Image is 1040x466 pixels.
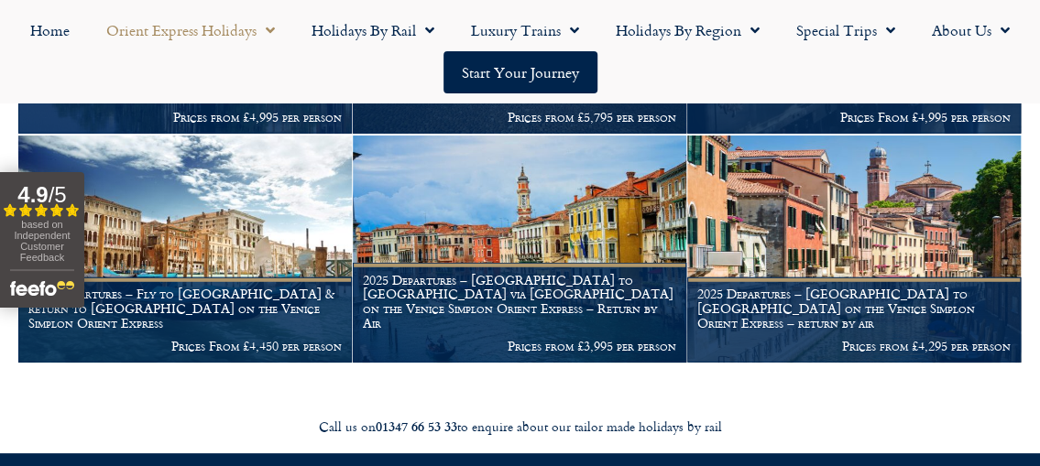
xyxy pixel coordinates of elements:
nav: Menu [9,9,1031,93]
p: Prices From £4,450 per person [28,339,342,353]
p: Prices from £3,995 per person [363,339,676,353]
strong: 01347 66 53 33 [376,417,457,436]
a: Luxury Trains [453,9,597,51]
a: About Us [914,9,1028,51]
a: Home [12,9,88,51]
p: Prices from £4,295 per person [697,339,1011,353]
h1: 2025 Departures – Fly to [GEOGRAPHIC_DATA] & return to [GEOGRAPHIC_DATA] on the Venice Simplon Or... [28,287,342,330]
a: Special Trips [778,9,914,51]
a: 2025 Departures – [GEOGRAPHIC_DATA] to [GEOGRAPHIC_DATA] on the Venice Simplon Orient Express – r... [687,135,1022,363]
p: Prices from £5,795 per person [363,110,676,125]
a: Holidays by Region [597,9,778,51]
a: 2025 Departures – [GEOGRAPHIC_DATA] to [GEOGRAPHIC_DATA] via [GEOGRAPHIC_DATA] on the Venice Simp... [353,135,687,363]
a: Holidays by Rail [293,9,453,51]
div: Call us on to enquire about our tailor made holidays by rail [9,418,1031,436]
a: 2025 Departures – Fly to [GEOGRAPHIC_DATA] & return to [GEOGRAPHIC_DATA] on the Venice Simplon Or... [18,135,353,363]
img: venice aboard the Orient Express [18,135,352,363]
h1: 2025 Departures – [GEOGRAPHIC_DATA] to [GEOGRAPHIC_DATA] via [GEOGRAPHIC_DATA] on the Venice Simp... [363,273,676,331]
p: Prices from £4,995 per person [28,110,342,125]
h1: 2025 Departures – [GEOGRAPHIC_DATA] to [GEOGRAPHIC_DATA] on the Venice Simplon Orient Express – r... [697,287,1011,330]
a: Start your Journey [443,51,597,93]
a: Orient Express Holidays [88,9,293,51]
img: Channel street, Venice Orient Express [687,135,1021,363]
p: Prices From £4,995 per person [697,110,1011,125]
